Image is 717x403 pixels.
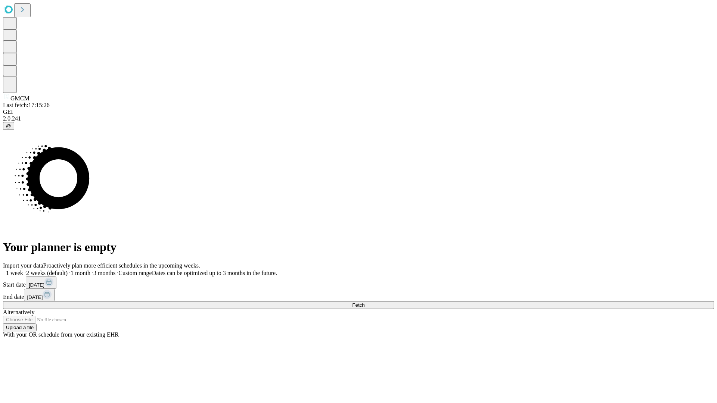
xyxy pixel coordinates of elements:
[27,294,43,300] span: [DATE]
[10,95,30,101] span: GMCM
[3,331,119,338] span: With your OR schedule from your existing EHR
[24,289,55,301] button: [DATE]
[3,262,43,269] span: Import your data
[3,289,714,301] div: End date
[93,270,115,276] span: 3 months
[43,262,200,269] span: Proactively plan more efficient schedules in the upcoming weeks.
[6,123,11,129] span: @
[3,324,37,331] button: Upload a file
[3,309,34,315] span: Alternatively
[3,277,714,289] div: Start date
[26,277,56,289] button: [DATE]
[118,270,152,276] span: Custom range
[3,301,714,309] button: Fetch
[26,270,68,276] span: 2 weeks (default)
[6,270,23,276] span: 1 week
[3,240,714,254] h1: Your planner is empty
[152,270,277,276] span: Dates can be optimized up to 3 months in the future.
[352,302,364,308] span: Fetch
[3,102,50,108] span: Last fetch: 17:15:26
[3,115,714,122] div: 2.0.241
[3,122,14,130] button: @
[29,282,44,288] span: [DATE]
[71,270,90,276] span: 1 month
[3,109,714,115] div: GEI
